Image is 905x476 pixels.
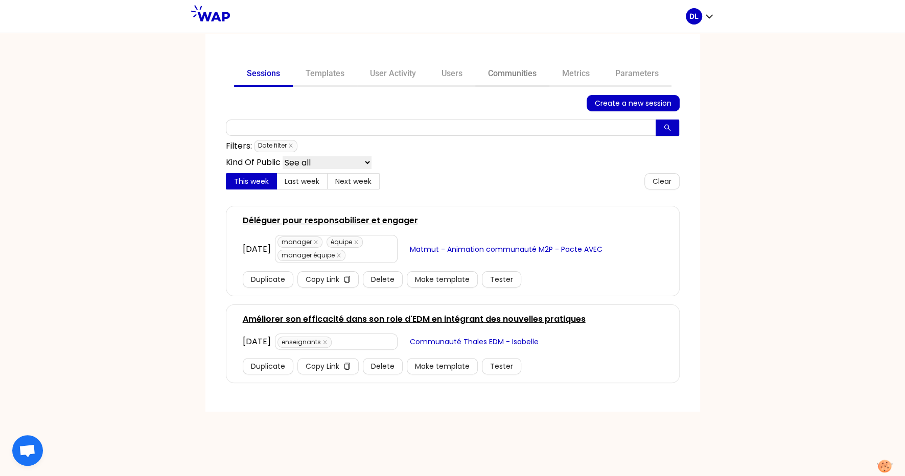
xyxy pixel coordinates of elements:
[12,435,43,466] div: Ouvrir le chat
[313,240,318,245] span: close
[277,236,322,248] span: manager
[327,236,363,248] span: équipe
[251,274,285,285] span: Duplicate
[415,274,470,285] span: Make template
[357,62,429,87] a: User Activity
[322,340,328,345] span: close
[277,250,345,261] span: manager équipe
[234,176,269,186] span: This week
[415,361,470,372] span: Make template
[297,358,359,374] button: Copy Linkcopy
[490,274,513,285] span: Tester
[288,143,293,148] span: close
[371,361,395,372] span: Delete
[686,8,714,25] button: DL
[429,62,475,87] a: Users
[363,358,403,374] button: Delete
[343,363,351,371] span: copy
[644,173,680,189] button: Clear
[602,62,671,87] a: Parameters
[549,62,602,87] a: Metrics
[407,271,478,288] button: Make template
[306,361,339,372] span: Copy Link
[335,176,372,186] span: Next week
[402,334,547,350] button: Communauté Thales EDM - Isabelle
[410,244,602,255] span: Matmut - Animation communauté M2P - Pacte AVEC
[243,313,586,325] a: Améliorer son efficacité dans son role d'EDM en intégrant des nouvelles pratiques
[243,271,293,288] button: Duplicate
[363,271,403,288] button: Delete
[482,358,521,374] button: Tester
[354,240,359,245] span: close
[243,336,271,348] div: [DATE]
[656,120,679,136] button: search
[595,98,671,109] span: Create a new session
[226,140,252,152] p: Filters:
[490,361,513,372] span: Tester
[243,243,271,255] div: [DATE]
[482,271,521,288] button: Tester
[254,140,297,152] span: Date filter
[689,11,699,21] p: DL
[297,271,359,288] button: Copy Linkcopy
[343,276,351,284] span: copy
[234,62,293,87] a: Sessions
[243,358,293,374] button: Duplicate
[336,253,341,258] span: close
[475,62,549,87] a: Communities
[587,95,680,111] button: Create a new session
[653,176,671,187] span: Clear
[285,176,319,186] span: Last week
[293,62,357,87] a: Templates
[306,274,339,285] span: Copy Link
[371,274,395,285] span: Delete
[277,337,332,348] span: enseignants
[410,336,539,347] span: Communauté Thales EDM - Isabelle
[407,358,478,374] button: Make template
[402,241,611,257] button: Matmut - Animation communauté M2P - Pacte AVEC
[243,215,418,227] a: Déléguer pour responsabiliser et engager
[664,124,671,132] span: search
[251,361,285,372] span: Duplicate
[226,156,281,169] p: Kind Of Public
